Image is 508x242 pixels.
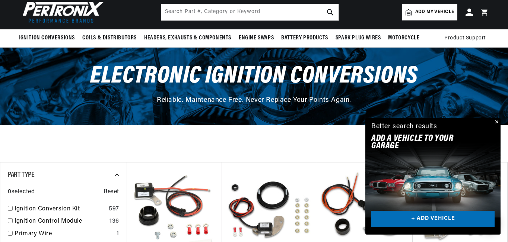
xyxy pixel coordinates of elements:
summary: Product Support [444,29,489,47]
a: Ignition Control Module [15,217,107,226]
span: Add my vehicle [415,9,454,16]
h2: Add A VEHICLE to your garage [371,135,476,150]
span: Battery Products [281,34,328,42]
a: Primary Wire [15,229,114,239]
span: Electronic Ignition Conversions [90,64,418,88]
summary: Motorcycle [384,29,423,47]
span: Motorcycle [388,34,419,42]
span: Reset [104,187,119,197]
span: Coils & Distributors [82,34,137,42]
span: Ignition Conversions [19,34,75,42]
a: + ADD VEHICLE [371,211,495,228]
span: Reliable. Maintenance Free. Never Replace Your Points Again. [157,97,351,104]
summary: Ignition Conversions [19,29,79,47]
summary: Battery Products [277,29,332,47]
button: search button [322,4,339,20]
div: 136 [109,217,119,226]
span: Headers, Exhausts & Components [144,34,231,42]
button: Close [492,118,501,127]
div: 597 [109,204,119,214]
span: 0 selected [8,187,35,197]
span: Product Support [444,34,486,42]
span: Engine Swaps [239,34,274,42]
div: 1 [117,229,119,239]
span: Spark Plug Wires [336,34,381,42]
summary: Coils & Distributors [79,29,140,47]
input: Search Part #, Category or Keyword [161,4,339,20]
a: Add my vehicle [402,4,457,20]
span: Part Type [8,171,34,179]
summary: Engine Swaps [235,29,277,47]
div: Better search results [371,122,437,132]
summary: Spark Plug Wires [332,29,385,47]
summary: Headers, Exhausts & Components [140,29,235,47]
a: Ignition Conversion Kit [15,204,106,214]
